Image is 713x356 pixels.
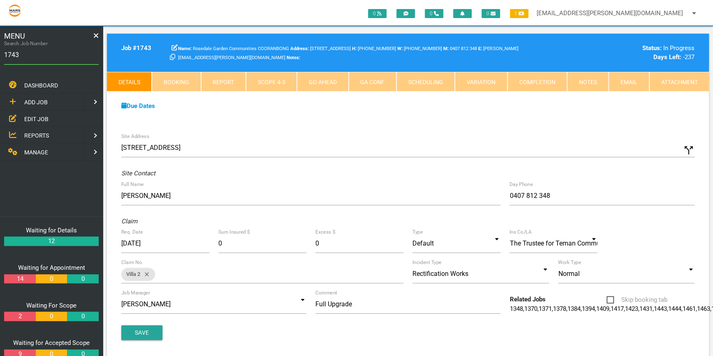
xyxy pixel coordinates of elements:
[121,170,155,177] i: Site Contact
[653,305,667,312] a: 1443
[509,228,532,236] label: Ins Co/LA
[412,259,441,266] label: Incident Type
[121,44,151,52] b: Job # 1743
[509,296,545,303] b: Related Jobs
[36,312,67,321] a: 0
[642,44,662,52] b: Status:
[4,274,35,284] a: 14
[683,144,695,156] i: Click to show custom address field
[121,181,144,188] label: Full Name
[397,46,403,51] b: W:
[290,46,351,51] span: [STREET_ADDRESS]
[509,181,533,188] label: Day Phone
[121,259,144,266] label: Claim No.
[121,268,155,281] div: Villa 2
[178,46,192,51] b: Name:
[396,72,455,92] a: Scheduling
[649,72,709,92] a: Attachment
[509,305,523,312] a: 1348
[121,133,149,140] label: Site Address
[558,44,694,62] div: In Progress -237
[478,46,482,51] b: E:
[24,132,49,139] span: REPORTS
[36,274,67,284] a: 0
[315,228,335,236] label: Excess $
[18,264,85,271] a: Waiting for Appointment
[524,305,537,312] a: 1370
[567,72,609,92] a: Notes
[581,305,595,312] a: 1394
[121,325,162,340] button: Save
[297,72,348,92] a: Go Ahead
[352,46,356,51] b: H:
[290,46,309,51] b: Address:
[455,72,507,92] a: Variation
[425,9,443,18] span: 0
[558,259,581,266] label: Work Type
[682,305,695,312] a: 1461
[607,295,667,305] span: Skip booking tab
[107,72,152,92] a: Details
[201,72,246,92] a: Report
[349,72,396,92] a: GA Conf
[4,312,35,321] a: 2
[67,274,98,284] a: 0
[26,227,77,234] a: Waiting for Details
[121,102,155,110] a: Due Dates
[140,268,150,281] i: close
[443,46,477,51] span: Jamie
[26,302,76,309] a: Waiting For Scope
[610,305,623,312] a: 1417
[4,40,80,47] label: Search Job Number
[178,46,289,51] span: Rosedale Garden Communities COORANBONG
[668,305,681,312] a: 1444
[170,53,175,61] a: Click here copy customer information.
[538,305,551,312] a: 1371
[412,228,423,236] label: Type
[510,9,528,18] span: 1
[67,312,98,321] a: 0
[653,53,681,61] b: Days Left:
[8,4,21,17] img: s3file
[13,339,90,347] a: Waiting for Accepted Scope
[352,46,396,51] span: Home phone
[368,9,387,18] span: 0
[697,305,710,312] a: 1463
[639,305,652,312] a: 1431
[24,115,49,122] span: EDIT JOB
[553,305,566,312] a: 1378
[4,30,25,41] span: MENU
[152,72,201,92] a: Booking
[482,9,500,18] span: 0
[24,149,48,156] span: MANAGE
[4,237,99,246] a: 12
[505,295,602,313] div: , , , , , , , , , , , , , , , , , , , , , , , , , , , , , , , , , , ,
[121,289,150,296] label: Job Manager
[218,228,250,236] label: Sum Insured $
[596,305,609,312] a: 1409
[567,305,580,312] a: 1384
[315,289,337,296] label: Comment
[625,305,638,312] a: 1423
[121,218,137,225] i: Claim
[246,72,297,92] a: Scope 4-3
[507,72,567,92] a: Completion
[287,55,300,60] b: Notes:
[121,228,143,236] label: Req. Date
[24,82,58,89] span: DASHBOARD
[609,72,649,92] a: Email
[397,46,442,51] span: [PHONE_NUMBER]
[443,46,449,51] b: M:
[24,99,48,106] span: ADD JOB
